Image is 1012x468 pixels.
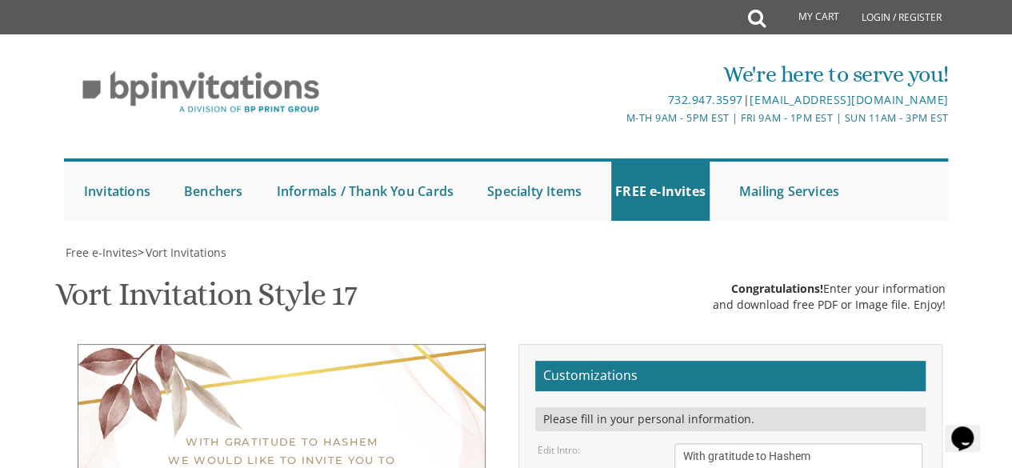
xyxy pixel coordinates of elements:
span: > [138,245,226,260]
a: Vort Invitations [144,245,226,260]
a: Invitations [80,162,154,221]
h1: Vort Invitation Style 17 [55,277,357,324]
img: BP Invitation Loft [64,59,338,126]
div: Enter your information [713,281,946,297]
label: Edit Intro: [538,443,580,457]
span: Vort Invitations [146,245,226,260]
div: | [359,90,948,110]
a: Free e-Invites [64,245,138,260]
div: and download free PDF or Image file. Enjoy! [713,297,946,313]
span: Congratulations! [731,281,823,296]
div: M-Th 9am - 5pm EST | Fri 9am - 1pm EST | Sun 11am - 3pm EST [359,110,948,126]
div: Please fill in your personal information. [535,407,926,431]
h2: Customizations [535,361,926,391]
a: Specialty Items [483,162,586,221]
a: FREE e-Invites [611,162,710,221]
a: My Cart [764,2,850,34]
div: We're here to serve you! [359,58,948,90]
a: [EMAIL_ADDRESS][DOMAIN_NAME] [750,92,948,107]
a: Mailing Services [735,162,843,221]
a: 732.947.3597 [668,92,743,107]
iframe: chat widget [945,404,996,452]
span: Free e-Invites [66,245,138,260]
a: Informals / Thank You Cards [273,162,458,221]
a: Benchers [180,162,247,221]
